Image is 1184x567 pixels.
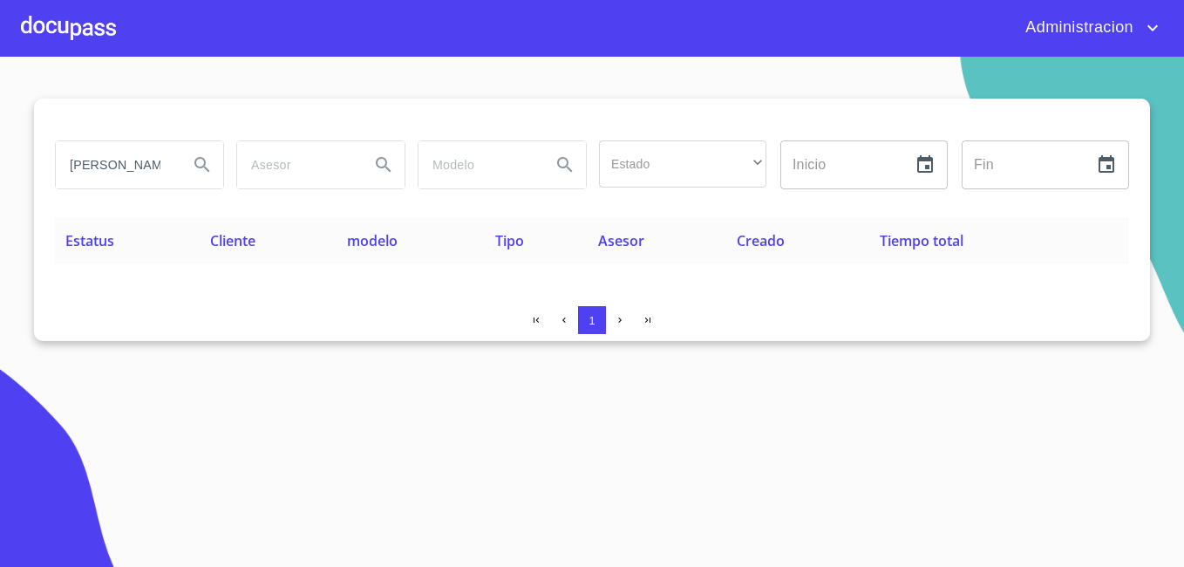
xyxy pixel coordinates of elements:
[347,231,398,250] span: modelo
[1012,14,1163,42] button: account of current user
[1012,14,1142,42] span: Administracion
[495,231,524,250] span: Tipo
[589,314,595,327] span: 1
[598,231,644,250] span: Asesor
[210,231,255,250] span: Cliente
[237,141,356,188] input: search
[578,306,606,334] button: 1
[880,231,963,250] span: Tiempo total
[737,231,785,250] span: Creado
[418,141,537,188] input: search
[56,141,174,188] input: search
[544,144,586,186] button: Search
[65,231,114,250] span: Estatus
[181,144,223,186] button: Search
[599,140,766,188] div: ​
[363,144,405,186] button: Search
